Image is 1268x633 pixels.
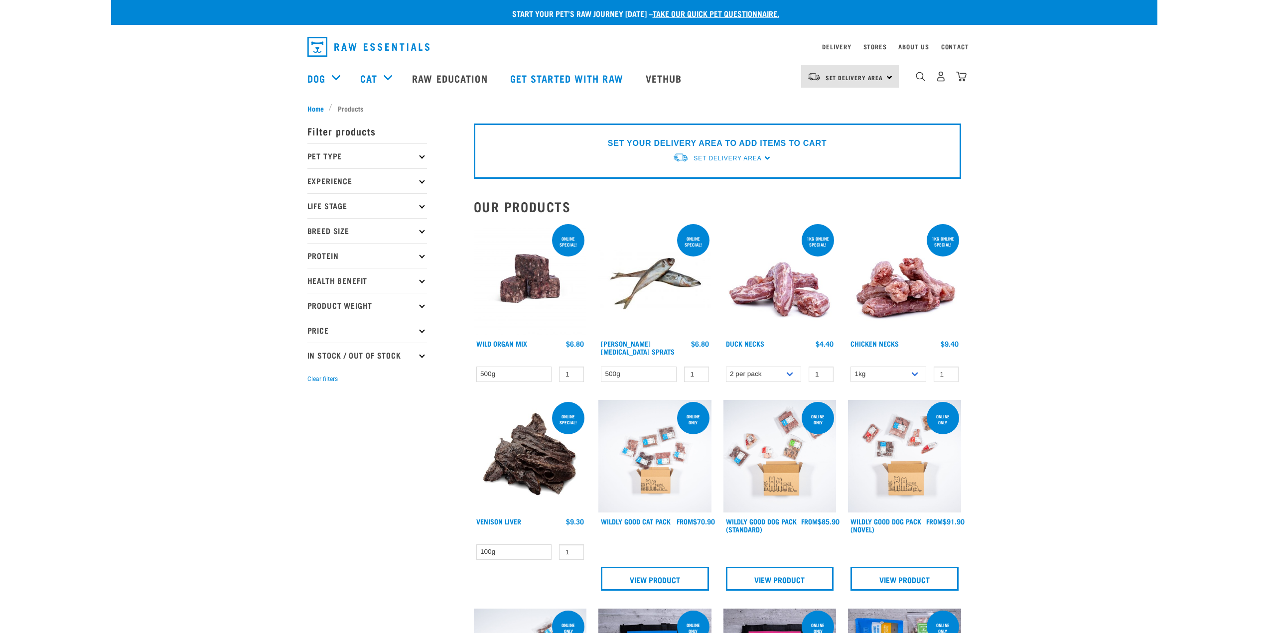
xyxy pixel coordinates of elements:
input: 1 [559,367,584,382]
a: Venison Liver [476,519,521,523]
a: Wild Organ Mix [476,342,527,345]
a: Cat [360,71,377,86]
a: View Product [726,567,834,591]
input: 1 [934,367,959,382]
p: Life Stage [307,193,427,218]
a: Dog [307,71,325,86]
img: van-moving.png [807,72,821,81]
span: Set Delivery Area [826,76,883,79]
nav: breadcrumbs [307,103,961,114]
p: Breed Size [307,218,427,243]
img: Cat 0 2sec [598,400,711,513]
a: Chicken Necks [850,342,899,345]
div: $85.90 [801,517,840,525]
a: Raw Education [402,58,500,98]
span: FROM [677,519,693,523]
img: Dog Novel 0 2sec [848,400,961,513]
p: Health Benefit [307,268,427,293]
a: take our quick pet questionnaire. [653,11,779,15]
a: View Product [601,567,709,591]
img: Raw Essentials Logo [307,37,429,57]
span: Home [307,103,324,114]
a: About Us [898,45,929,48]
a: [PERSON_NAME][MEDICAL_DATA] Sprats [601,342,675,353]
img: Wild Organ Mix [474,222,587,335]
p: Start your pet’s raw journey [DATE] – [119,7,1165,19]
p: Pet Type [307,143,427,168]
div: $9.40 [941,340,959,348]
div: 1kg online special! [802,231,834,252]
img: Pile Of Venison Liver For Pets [474,400,587,513]
a: Wildly Good Cat Pack [601,519,671,523]
p: Experience [307,168,427,193]
div: $6.80 [566,340,584,348]
a: Stores [863,45,887,48]
div: $70.90 [677,517,715,525]
img: user.png [936,71,946,82]
p: Product Weight [307,293,427,318]
p: SET YOUR DELIVERY AREA TO ADD ITEMS TO CART [608,137,827,149]
div: ONLINE SPECIAL! [677,231,709,252]
div: Online Only [802,409,834,430]
h2: Our Products [474,199,961,214]
p: Filter products [307,119,427,143]
input: 1 [559,544,584,560]
div: $4.40 [816,340,834,348]
div: ONLINE ONLY [677,409,709,430]
div: Online Only [927,409,959,430]
img: van-moving.png [673,152,689,163]
input: 1 [684,367,709,382]
div: $9.30 [566,517,584,525]
img: Jack Mackarel Sparts Raw Fish For Dogs [598,222,711,335]
a: Wildly Good Dog Pack (Novel) [850,519,921,531]
p: Protein [307,243,427,268]
img: Pile Of Chicken Necks For Pets [848,222,961,335]
button: Clear filters [307,375,338,383]
img: home-icon-1@2x.png [916,72,925,81]
span: Set Delivery Area [694,155,761,162]
div: ONLINE SPECIAL! [552,231,584,252]
nav: dropdown navigation [299,33,969,61]
span: FROM [801,519,818,523]
span: FROM [926,519,943,523]
input: 1 [809,367,834,382]
a: Contact [941,45,969,48]
a: Home [307,103,329,114]
p: Price [307,318,427,343]
div: $91.90 [926,517,965,525]
img: home-icon@2x.png [956,71,967,82]
a: Delivery [822,45,851,48]
nav: dropdown navigation [111,58,1157,98]
div: 1kg online special! [927,231,959,252]
a: Vethub [636,58,695,98]
a: Wildly Good Dog Pack (Standard) [726,519,797,531]
a: Duck Necks [726,342,764,345]
div: $6.80 [691,340,709,348]
a: Get started with Raw [500,58,636,98]
div: ONLINE SPECIAL! [552,409,584,430]
img: Dog 0 2sec [723,400,837,513]
img: Pile Of Duck Necks For Pets [723,222,837,335]
a: View Product [850,567,959,591]
p: In Stock / Out Of Stock [307,343,427,368]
